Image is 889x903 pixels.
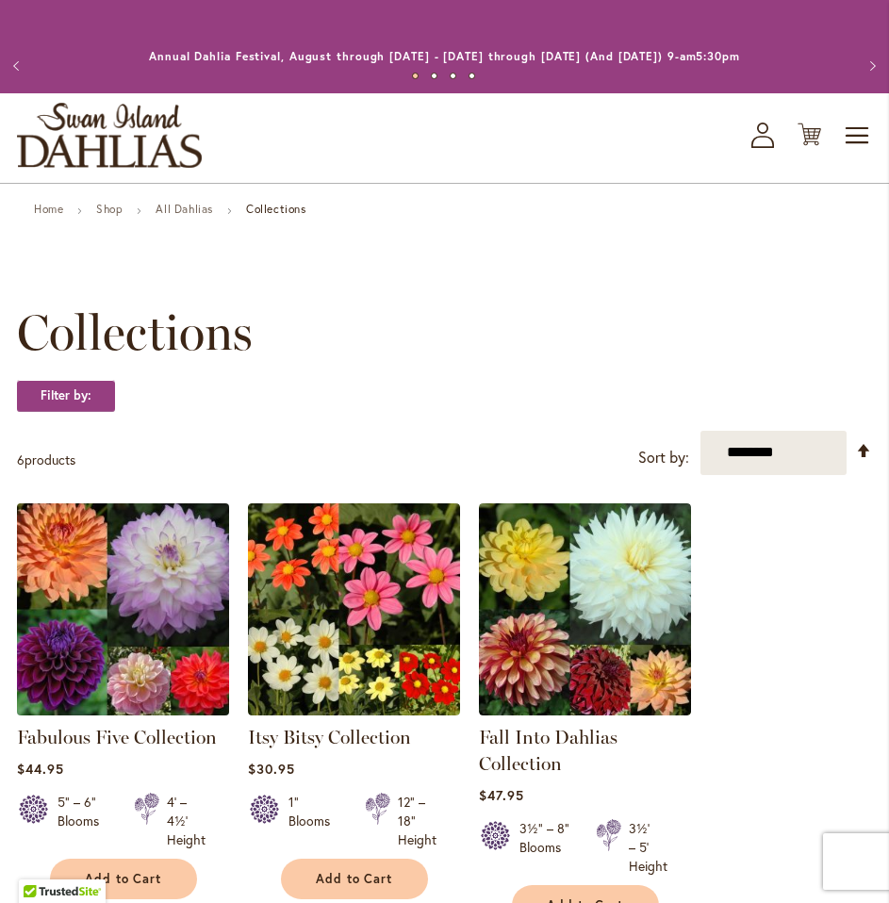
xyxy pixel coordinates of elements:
[58,793,111,849] div: 5" – 6" Blooms
[85,871,162,887] span: Add to Cart
[156,202,213,216] a: All Dahlias
[248,503,460,715] img: Itsy Bitsy Collection
[248,726,411,748] a: Itsy Bitsy Collection
[17,380,115,412] strong: Filter by:
[17,701,229,719] a: Fabulous Five Collection
[246,202,306,216] strong: Collections
[316,871,393,887] span: Add to Cart
[17,445,75,475] p: products
[248,760,295,778] span: $30.95
[14,836,67,889] iframe: Launch Accessibility Center
[479,503,691,715] img: Fall Into Dahlias Collection
[50,859,197,899] button: Add to Cart
[431,73,437,79] button: 2 of 4
[469,73,475,79] button: 4 of 4
[450,73,456,79] button: 3 of 4
[17,760,64,778] span: $44.95
[17,304,253,361] span: Collections
[11,498,234,720] img: Fabulous Five Collection
[248,701,460,719] a: Itsy Bitsy Collection
[398,793,436,849] div: 12" – 18" Height
[412,73,419,79] button: 1 of 4
[96,202,123,216] a: Shop
[519,819,573,876] div: 3½" – 8" Blooms
[167,793,206,849] div: 4' – 4½' Height
[17,726,217,748] a: Fabulous Five Collection
[34,202,63,216] a: Home
[281,859,428,899] button: Add to Cart
[149,49,740,63] a: Annual Dahlia Festival, August through [DATE] - [DATE] through [DATE] (And [DATE]) 9-am5:30pm
[479,701,691,719] a: Fall Into Dahlias Collection
[288,793,342,849] div: 1" Blooms
[17,451,25,468] span: 6
[479,786,524,804] span: $47.95
[851,47,889,85] button: Next
[629,819,667,876] div: 3½' – 5' Height
[479,726,617,775] a: Fall Into Dahlias Collection
[638,440,689,475] label: Sort by:
[17,103,202,168] a: store logo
